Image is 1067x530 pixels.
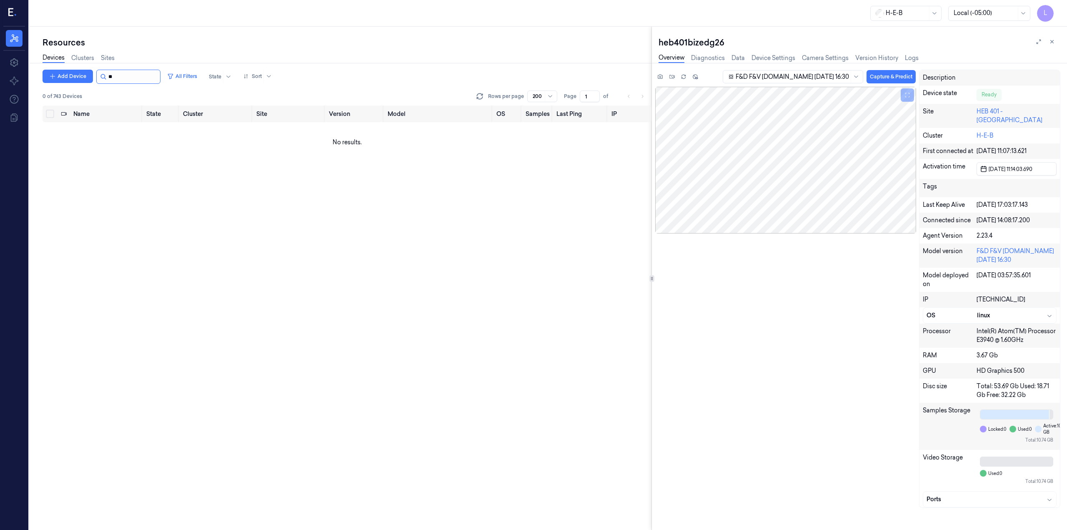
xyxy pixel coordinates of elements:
[923,131,976,140] div: Cluster
[253,105,326,122] th: Site
[977,271,1057,289] div: [DATE] 03:57:35.601
[977,231,1057,240] div: 2.23.4
[659,37,1060,48] div: heb401bizedg26
[923,89,976,100] div: Device state
[977,162,1057,176] button: [DATE] 11:14:03.690
[180,105,253,122] th: Cluster
[493,105,523,122] th: OS
[143,105,180,122] th: State
[71,54,94,63] a: Clusters
[564,93,576,100] span: Page
[988,426,1006,432] span: Locked: 0
[977,216,1057,225] div: [DATE] 14:08:17.200
[1018,426,1032,432] span: Used: 0
[923,308,1056,323] button: OSlinux
[977,132,994,139] a: H-E-B
[553,105,608,122] th: Last Ping
[977,108,1042,124] a: HEB 401 - [GEOGRAPHIC_DATA]
[923,351,976,360] div: RAM
[43,37,651,48] div: Resources
[923,107,976,125] div: Site
[977,382,1057,399] div: Total: 53.69 Gb Used: 18.71 Gb Free: 32.22 Gb
[923,492,1056,507] button: Ports
[43,93,82,100] span: 0 of 743 Devices
[988,470,1002,477] span: Used: 0
[977,311,1053,320] div: linux
[980,437,1053,443] div: Total: 10.74 GB
[977,247,1057,264] div: F&D F&V [DOMAIN_NAME] [DATE] 16:30
[43,53,65,63] a: Devices
[802,54,849,63] a: Camera Settings
[164,70,200,83] button: All Filters
[46,110,54,118] button: Select all
[70,105,143,122] th: Name
[923,295,976,304] div: IP
[923,271,976,289] div: Model deployed on
[659,53,684,63] a: Overview
[751,54,795,63] a: Device Settings
[867,70,916,83] button: Capture & Predict
[923,216,976,225] div: Connected since
[101,54,115,63] a: Sites
[927,311,977,320] div: OS
[977,327,1057,344] div: Intel(R) Atom(TM) Processor E3940 @ 1.60GHz
[326,105,384,122] th: Version
[923,327,976,344] div: Processor
[43,70,93,83] button: Add Device
[977,201,1057,209] div: [DATE] 17:03:17.143
[603,93,616,100] span: of
[1043,423,1067,435] span: Active: 10.20 GB
[623,90,648,102] nav: pagination
[923,453,976,488] div: Video Storage
[488,93,524,100] p: Rows per page
[855,54,898,63] a: Version History
[977,295,1057,304] div: [TECHNICAL_ID]
[384,105,493,122] th: Model
[608,105,652,122] th: IP
[43,122,651,162] td: No results.
[691,54,725,63] a: Diagnostics
[927,495,1053,504] div: Ports
[923,162,976,176] div: Activation time
[1037,5,1054,22] button: L
[923,231,976,240] div: Agent Version
[923,367,976,375] div: GPU
[923,73,976,82] div: Description
[923,182,976,194] div: Tags
[977,89,1002,100] div: Ready
[923,201,976,209] div: Last Keep Alive
[977,147,1057,156] div: [DATE] 11:07:13.621
[522,105,553,122] th: Samples
[977,367,1057,375] div: HD Graphics 500
[731,54,745,63] a: Data
[977,351,1057,360] div: 3.67 Gb
[923,382,976,399] div: Disc size
[923,247,976,264] div: Model version
[980,478,1053,485] div: Total: 10.74 GB
[923,147,976,156] div: First connected at
[987,165,1032,173] span: [DATE] 11:14:03.690
[923,406,976,447] div: Samples Storage
[905,54,919,63] a: Logs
